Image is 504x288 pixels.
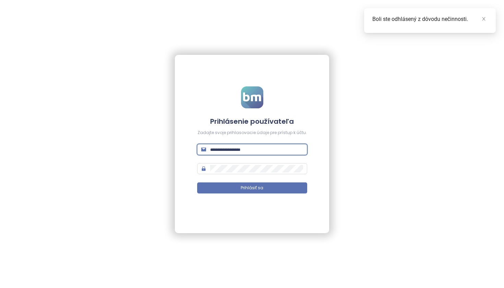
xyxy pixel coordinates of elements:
div: Boli ste odhlásený z dôvodu nečinnosti. [372,15,488,23]
span: Prihlásiť sa [241,185,263,191]
img: logo [241,86,263,108]
h4: Prihlásenie používateľa [197,117,307,126]
div: Zadajte svoje prihlasovacie údaje pre prístup k účtu. [197,130,307,136]
span: mail [201,147,206,152]
span: lock [201,166,206,171]
button: Prihlásiť sa [197,182,307,193]
span: close [481,16,486,21]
